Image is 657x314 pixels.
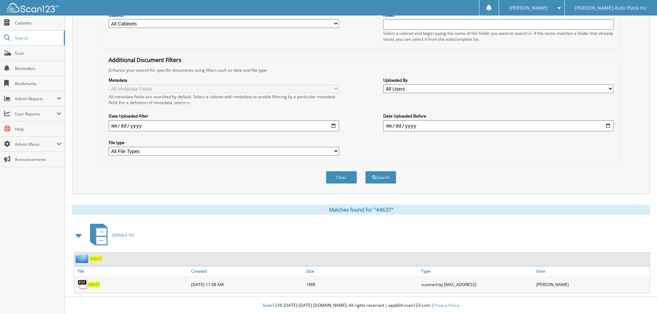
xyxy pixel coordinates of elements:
a: here [181,100,190,105]
span: Help [15,126,61,132]
a: User [535,266,650,276]
label: File type [109,140,339,145]
img: PDF.png [78,279,88,290]
a: Type [419,266,535,276]
a: Created [189,266,305,276]
label: Metadata [109,77,339,83]
label: Date Uploaded After [109,113,339,119]
a: Size [305,266,420,276]
legend: Additional Document Filters [105,56,185,64]
span: Scan123 [263,302,279,308]
div: 1MB [305,277,420,291]
span: Reminders [15,65,61,71]
span: Admin Reports [15,96,57,102]
a: 44637 [90,256,102,262]
div: Matches found for "44637" [72,204,650,215]
a: Privacy Policy [434,302,459,308]
label: Uploaded By [383,77,614,83]
span: Announcements [15,156,61,162]
div: © [DATE]-[DATE] [DOMAIN_NAME]. All rights reserved | appb04-scan123-com | [65,297,657,314]
span: User Reports [15,111,57,117]
span: [PERSON_NAME] Auto Plaza Inc [575,6,647,10]
span: Scan [15,50,61,56]
button: Clear [326,171,357,184]
img: scan123-logo-white.svg [7,3,59,12]
div: [PERSON_NAME] [535,277,650,291]
div: scanned by [MAC_ADDRESS] [419,277,535,291]
div: Enhance your search for specific documents using filters such as date and file type. [105,67,617,73]
input: start [109,120,339,131]
label: Date Uploaded Before [383,113,614,119]
span: SERVICE RO [112,232,134,238]
a: File [74,266,189,276]
button: Search [365,171,396,184]
span: Search [15,35,60,41]
span: Admin Menu [15,141,57,147]
img: folder2.png [76,254,90,263]
a: 44637 [88,282,100,287]
div: [DATE] 11:58 AM [189,277,305,291]
div: All metadata fields are searched by default. Select a cabinet with metadata to enable filtering b... [109,94,339,105]
input: end [383,120,614,131]
span: Cabinets [15,20,61,26]
div: Select a cabinet and begin typing the name of the folder you want to search in. If the name match... [383,30,614,42]
span: [PERSON_NAME] [509,6,548,10]
a: SERVICE RO [86,222,134,249]
span: Bookmarks [15,81,61,87]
